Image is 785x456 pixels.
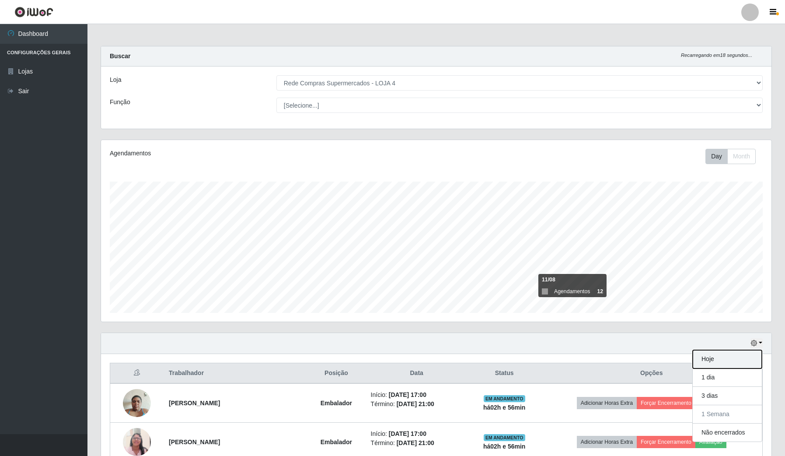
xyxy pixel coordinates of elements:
button: Month [727,149,756,164]
strong: Buscar [110,53,130,60]
button: 1 Semana [693,405,762,424]
strong: [PERSON_NAME] [169,438,220,445]
strong: há 02 h e 56 min [483,443,526,450]
button: Day [705,149,728,164]
button: Forçar Encerramento [637,397,695,409]
button: Não encerrados [693,424,762,442]
button: Forçar Encerramento [637,436,695,448]
time: [DATE] 21:00 [397,400,434,407]
img: CoreUI Logo [14,7,53,18]
span: EM ANDAMENTO [484,434,525,441]
button: Hoje [693,350,762,368]
th: Status [468,363,541,384]
div: Toolbar with button groups [705,149,763,164]
li: Término: [371,400,463,409]
img: 1731584937097.jpeg [123,384,151,421]
strong: há 02 h e 56 min [483,404,526,411]
button: 1 dia [693,368,762,387]
li: Início: [371,429,463,438]
button: Avaliação [695,436,726,448]
li: Início: [371,390,463,400]
th: Trabalhador [164,363,307,384]
label: Função [110,98,130,107]
button: 3 dias [693,387,762,405]
strong: Embalador [321,400,352,407]
span: EM ANDAMENTO [484,395,525,402]
label: Loja [110,75,121,84]
time: [DATE] 21:00 [397,439,434,446]
li: Término: [371,438,463,448]
button: Adicionar Horas Extra [577,436,637,448]
div: Agendamentos [110,149,374,158]
th: Data [366,363,468,384]
th: Posição [307,363,365,384]
strong: [PERSON_NAME] [169,400,220,407]
th: Opções [541,363,763,384]
strong: Embalador [321,438,352,445]
button: Adicionar Horas Extra [577,397,637,409]
div: First group [705,149,756,164]
i: Recarregando em 18 segundos... [681,53,752,58]
time: [DATE] 17:00 [389,430,426,437]
time: [DATE] 17:00 [389,391,426,398]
